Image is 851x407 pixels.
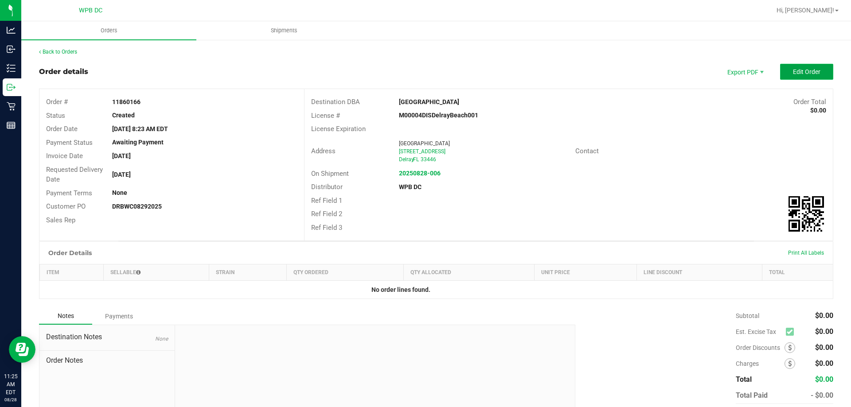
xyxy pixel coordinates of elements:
strong: No order lines found. [371,286,430,293]
button: Edit Order [780,64,833,80]
strong: 11860166 [112,98,141,105]
strong: [DATE] 8:23 AM EDT [112,125,168,132]
span: None [155,336,168,342]
iframe: Resource center [9,336,35,363]
span: Destination Notes [46,332,168,342]
inline-svg: Reports [7,121,16,130]
p: 11:25 AM EDT [4,372,17,396]
span: Print All Labels [788,250,824,256]
span: $0.00 [815,359,833,368]
inline-svg: Inventory [7,64,16,73]
span: FL [413,156,419,163]
span: Est. Excise Tax [736,328,782,335]
span: Order # [46,98,68,106]
span: Distributor [311,183,343,191]
span: Order Notes [46,355,168,366]
th: Total [762,264,833,281]
span: Contact [575,147,599,155]
span: Payment Terms [46,189,92,197]
th: Strain [209,264,286,281]
span: Calculate excise tax [786,326,798,338]
span: $0.00 [815,311,833,320]
span: Delray [399,156,414,163]
span: Status [46,112,65,120]
a: Back to Orders [39,49,77,55]
span: Total Paid [736,391,768,399]
span: Ref Field 1 [311,197,342,205]
span: Subtotal [736,312,759,319]
span: Ref Field 3 [311,224,342,232]
th: Qty Allocated [403,264,534,281]
h1: Order Details [48,249,92,256]
span: Total [736,375,752,384]
th: Item [40,264,104,281]
strong: $0.00 [810,107,826,114]
a: Orders [21,21,196,40]
strong: M00004DISDelrayBeach001 [399,112,478,119]
div: Order details [39,66,88,77]
th: Line Discount [636,264,762,281]
li: Export PDF [718,64,771,80]
span: Payment Status [46,139,93,147]
span: 33446 [421,156,436,163]
span: Edit Order [793,68,820,75]
qrcode: 11860166 [789,196,824,232]
strong: Created [112,112,135,119]
span: Address [311,147,336,155]
strong: [GEOGRAPHIC_DATA] [399,98,459,105]
span: Shipments [259,27,309,35]
span: $0.00 [815,327,833,336]
a: Shipments [196,21,371,40]
span: Hi, [PERSON_NAME]! [777,7,834,14]
p: 08/28 [4,396,17,403]
strong: [DATE] [112,171,131,178]
strong: None [112,189,127,196]
span: WPB DC [79,7,102,14]
span: License # [311,112,340,120]
span: $0.00 [815,375,833,384]
strong: Awaiting Payment [112,139,164,146]
span: [GEOGRAPHIC_DATA] [399,140,450,147]
span: , [412,156,413,163]
span: Sales Rep [46,216,75,224]
th: Qty Ordered [286,264,403,281]
span: $0.00 [815,343,833,352]
div: Notes [39,308,92,325]
span: [STREET_ADDRESS] [399,148,445,155]
inline-svg: Inbound [7,45,16,54]
span: Invoice Date [46,152,83,160]
strong: [DATE] [112,152,131,159]
img: Scan me! [789,196,824,232]
span: License Expiration [311,125,366,133]
span: Order Total [793,98,826,106]
span: Orders [89,27,129,35]
span: Order Discounts [736,344,785,351]
inline-svg: Analytics [7,26,16,35]
span: Order Date [46,125,78,133]
a: 20250828-006 [399,170,441,177]
span: Customer PO [46,202,86,210]
strong: DRBWC08292025 [112,203,162,210]
th: Sellable [104,264,209,281]
span: Requested Delivery Date [46,166,103,184]
span: Ref Field 2 [311,210,342,218]
inline-svg: Retail [7,102,16,111]
th: Unit Price [535,264,636,281]
div: Payments [92,308,145,324]
strong: WPB DC [399,183,422,190]
span: On Shipment [311,170,349,178]
inline-svg: Outbound [7,83,16,92]
span: Charges [736,360,785,367]
span: Destination DBA [311,98,360,106]
span: - $0.00 [811,391,833,399]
